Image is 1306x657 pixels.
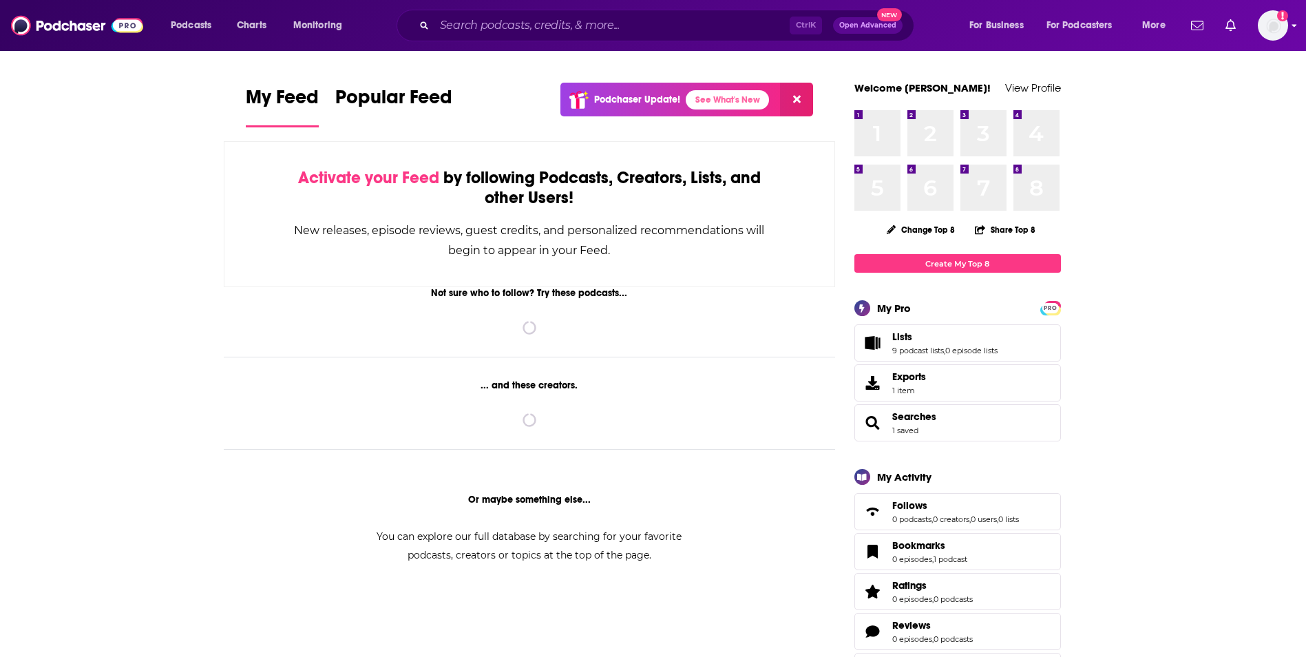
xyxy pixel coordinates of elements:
span: Ratings [892,579,927,592]
div: You can explore our full database by searching for your favorite podcasts, creators or topics at ... [360,528,699,565]
span: Exports [892,371,926,383]
a: Searches [892,410,936,423]
a: 0 creators [933,514,969,524]
a: Create My Top 8 [854,254,1061,273]
svg: Add a profile image [1277,10,1288,21]
img: User Profile [1258,10,1288,41]
a: PRO [1042,302,1059,313]
a: Ratings [892,579,973,592]
button: open menu [1133,14,1183,36]
a: 0 podcasts [934,594,973,604]
span: Popular Feed [335,85,452,117]
div: Search podcasts, credits, & more... [410,10,927,41]
span: Bookmarks [892,539,945,552]
a: 1 podcast [934,554,967,564]
a: 0 podcasts [892,514,931,524]
a: Searches [859,413,887,432]
a: 0 lists [998,514,1019,524]
span: , [944,346,945,355]
a: 0 episodes [892,594,932,604]
button: Change Top 8 [878,221,964,238]
button: open menu [284,14,360,36]
span: 1 item [892,386,926,395]
span: Activate your Feed [298,167,439,188]
span: , [932,594,934,604]
a: View Profile [1005,81,1061,94]
span: New [877,8,902,21]
span: Follows [854,493,1061,530]
span: Exports [859,373,887,393]
button: open menu [1038,14,1133,36]
button: Share Top 8 [974,216,1036,243]
a: Welcome [PERSON_NAME]! [854,81,991,94]
a: 0 podcasts [934,634,973,644]
span: , [997,514,998,524]
span: Bookmarks [854,533,1061,570]
span: Lists [892,331,912,343]
a: Lists [859,333,887,353]
input: Search podcasts, credits, & more... [434,14,790,36]
span: Open Advanced [839,22,896,29]
span: Reviews [892,619,931,632]
a: Charts [228,14,275,36]
span: Searches [854,404,1061,441]
button: Show profile menu [1258,10,1288,41]
span: Monitoring [293,16,342,35]
p: Podchaser Update! [594,94,680,105]
span: Logged in as AlexMerceron [1258,10,1288,41]
button: open menu [161,14,229,36]
a: Follows [892,499,1019,512]
div: Not sure who to follow? Try these podcasts... [224,287,836,299]
div: My Activity [877,470,931,483]
a: Popular Feed [335,85,452,127]
a: 0 episodes [892,634,932,644]
span: PRO [1042,303,1059,313]
span: , [931,514,933,524]
a: 0 episodes [892,554,932,564]
a: Exports [854,364,1061,401]
span: , [932,634,934,644]
span: More [1142,16,1166,35]
div: New releases, episode reviews, guest credits, and personalized recommendations will begin to appe... [293,220,766,260]
a: Show notifications dropdown [1220,14,1241,37]
a: Bookmarks [892,539,967,552]
a: 0 episode lists [945,346,998,355]
span: For Business [969,16,1024,35]
a: 1 saved [892,426,918,435]
div: by following Podcasts, Creators, Lists, and other Users! [293,168,766,208]
span: Lists [854,324,1061,362]
img: Podchaser - Follow, Share and Rate Podcasts [11,12,143,39]
span: For Podcasters [1046,16,1113,35]
span: Podcasts [171,16,211,35]
button: Open AdvancedNew [833,17,903,34]
a: Reviews [859,622,887,641]
a: Lists [892,331,998,343]
span: My Feed [246,85,319,117]
span: Follows [892,499,927,512]
span: , [969,514,971,524]
span: Ratings [854,573,1061,610]
a: 9 podcast lists [892,346,944,355]
a: See What's New [686,90,769,109]
a: My Feed [246,85,319,127]
a: Reviews [892,619,973,632]
a: Bookmarks [859,542,887,561]
a: 0 users [971,514,997,524]
a: Ratings [859,582,887,601]
span: Reviews [854,613,1061,650]
div: My Pro [877,302,911,315]
span: , [932,554,934,564]
a: Show notifications dropdown [1186,14,1209,37]
div: ... and these creators. [224,379,836,391]
div: Or maybe something else... [224,494,836,505]
a: Follows [859,502,887,521]
span: Charts [237,16,266,35]
span: Ctrl K [790,17,822,34]
button: open menu [960,14,1041,36]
